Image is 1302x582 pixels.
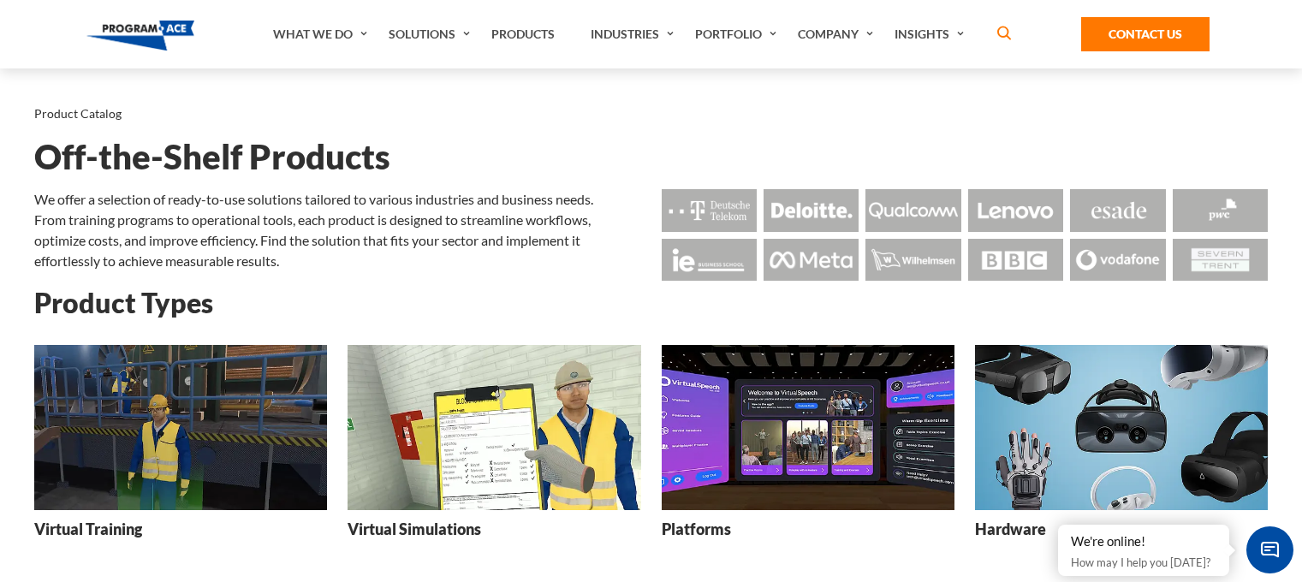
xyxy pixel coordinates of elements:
div: We're online! [1071,533,1216,550]
nav: breadcrumb [34,103,1268,125]
img: Logo - Pwc [1173,189,1268,231]
img: Virtual Simulations [348,345,640,510]
a: Platforms [662,345,954,552]
h3: Virtual Training [34,519,142,540]
img: Logo - Esade [1070,189,1165,231]
img: Logo - Wilhemsen [865,239,960,281]
img: Platforms [662,345,954,510]
img: Logo - Vodafone [1070,239,1165,281]
img: Logo - Ie Business School [662,239,757,281]
img: Virtual Training [34,345,327,510]
a: Virtual Simulations [348,345,640,552]
a: Hardware [975,345,1268,552]
li: Product Catalog [34,103,122,125]
img: Logo - Seven Trent [1173,239,1268,281]
a: Virtual Training [34,345,327,552]
img: Logo - Qualcomm [865,189,960,231]
img: Hardware [975,345,1268,510]
a: Contact Us [1081,17,1210,51]
img: Program-Ace [86,21,195,50]
h2: Product Types [34,288,1268,318]
img: Logo - Meta [764,239,859,281]
h1: Off-the-Shelf Products [34,142,1268,172]
h3: Platforms [662,519,731,540]
p: We offer a selection of ready-to-use solutions tailored to various industries and business needs. [34,189,641,210]
img: Logo - Lenovo [968,189,1063,231]
h3: Hardware [975,519,1046,540]
h3: Virtual Simulations [348,519,481,540]
img: Logo - Deloitte [764,189,859,231]
span: Chat Widget [1246,526,1293,573]
p: How may I help you [DATE]? [1071,552,1216,573]
p: From training programs to operational tools, each product is designed to streamline workflows, op... [34,210,641,271]
img: Logo - BBC [968,239,1063,281]
img: Logo - Deutsche Telekom [662,189,757,231]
